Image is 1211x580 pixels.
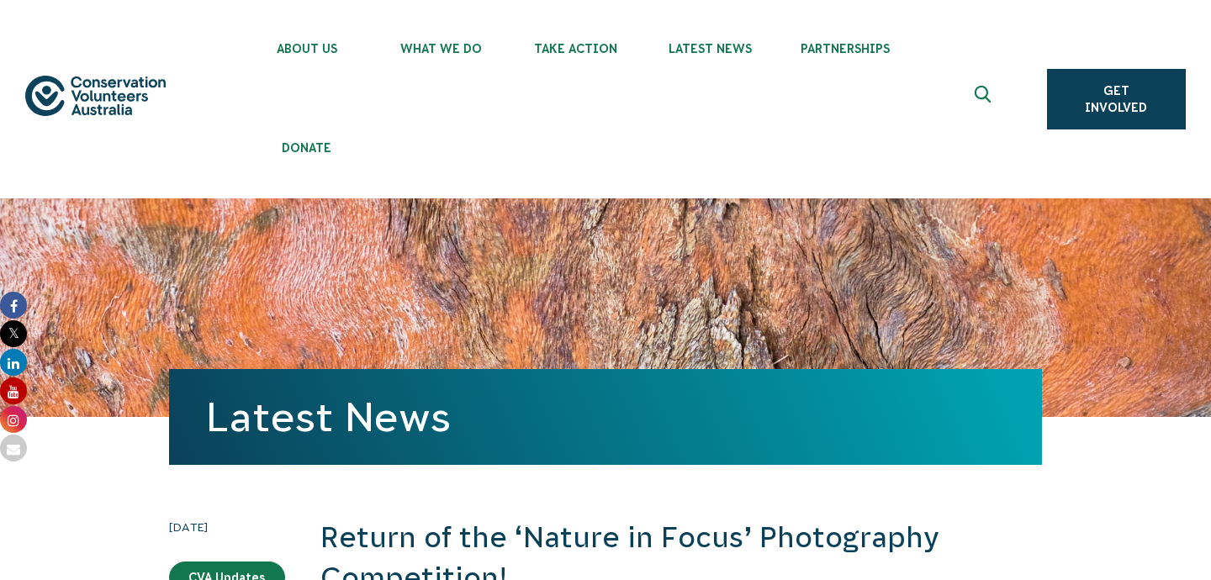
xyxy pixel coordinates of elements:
[169,518,285,536] time: [DATE]
[25,76,166,117] img: logo.svg
[778,42,912,55] span: Partnerships
[974,86,995,113] span: Expand search box
[509,42,643,55] span: Take Action
[240,42,374,55] span: About Us
[965,79,1005,119] button: Expand search box Close search box
[643,42,778,55] span: Latest News
[1047,69,1186,129] a: Get Involved
[206,394,451,440] a: Latest News
[240,141,374,155] span: Donate
[374,42,509,55] span: What We Do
